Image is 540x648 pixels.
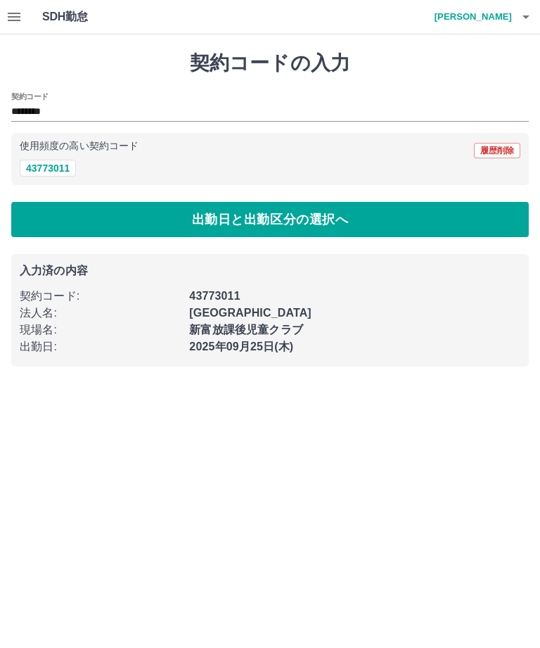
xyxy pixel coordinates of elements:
[20,305,181,322] p: 法人名 :
[20,322,181,338] p: 現場名 :
[20,338,181,355] p: 出勤日 :
[189,324,303,336] b: 新富放課後児童クラブ
[20,160,76,177] button: 43773011
[189,290,240,302] b: 43773011
[20,288,181,305] p: 契約コード :
[474,143,520,158] button: 履歴削除
[20,141,139,151] p: 使用頻度の高い契約コード
[189,341,293,352] b: 2025年09月25日(木)
[11,51,529,75] h1: 契約コードの入力
[11,202,529,237] button: 出勤日と出勤区分の選択へ
[20,265,520,277] p: 入力済の内容
[11,91,49,102] h2: 契約コード
[189,307,311,319] b: [GEOGRAPHIC_DATA]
